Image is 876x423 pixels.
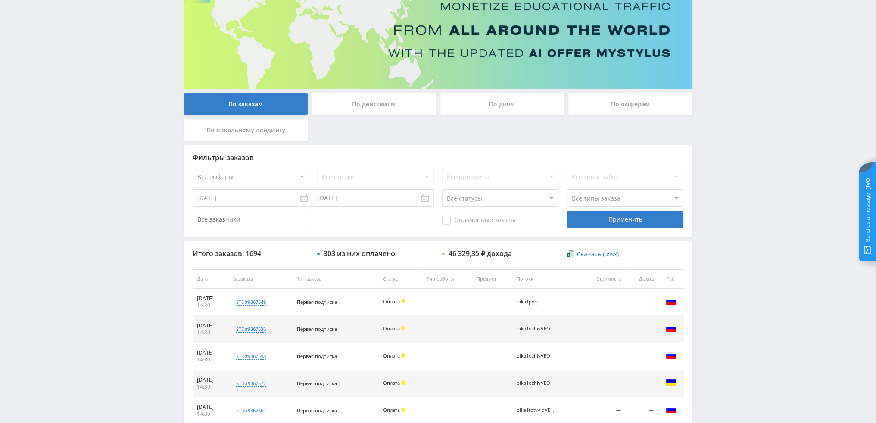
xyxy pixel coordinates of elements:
[193,154,684,161] div: Фильтры заказов
[517,353,555,359] div: pika1ozhivVEO
[379,269,422,289] th: Статус
[568,93,692,115] div: По офферам
[401,408,405,412] span: Холд
[401,299,405,303] span: Холд
[512,269,579,289] th: Потоки
[579,343,625,370] td: —
[422,269,472,289] th: Тип работы
[625,343,658,370] td: —
[666,350,676,361] img: rus.png
[297,353,337,359] span: Первая подписка
[184,119,308,141] div: По локальному лендингу
[442,216,515,225] span: Оплаченные заказы
[228,269,293,289] th: № заказа
[577,251,619,258] span: Скачать (.xlsx)
[197,383,224,390] div: 14:30
[197,411,224,417] div: 14:30
[579,289,625,316] td: —
[625,289,658,316] td: —
[517,380,555,386] div: pika1ozhivVEO
[383,407,400,413] span: Оплата
[401,326,405,330] span: Холд
[625,370,658,397] td: —
[666,377,676,388] img: ukr.png
[666,296,676,306] img: rus.png
[197,349,224,356] div: [DATE]
[517,299,555,305] div: pika1perp
[193,211,309,228] input: Все заказчики
[383,380,400,386] span: Оплата
[658,269,684,289] th: Гео
[567,250,619,259] a: Скачать (.xlsx)
[193,269,228,289] th: Дата
[197,404,224,411] div: [DATE]
[579,269,625,289] th: Стоимость
[236,353,266,360] div: std#9367558
[197,322,224,329] div: [DATE]
[236,326,266,333] div: std#9367536
[517,326,555,332] div: pika1ozhivVEO
[197,295,224,302] div: [DATE]
[579,316,625,343] td: —
[401,353,405,358] span: Холд
[197,377,224,383] div: [DATE]
[197,302,224,309] div: 14:30
[383,352,400,359] span: Оплата
[297,326,337,332] span: Первая подписка
[440,93,564,115] div: По дням
[297,407,337,414] span: Первая подписка
[472,269,512,289] th: Предмет
[567,250,574,258] img: xlsx
[236,299,266,306] div: std#9367549
[312,93,436,115] div: По действиям
[625,316,658,343] td: —
[625,269,658,289] th: Доход
[383,298,400,305] span: Оплата
[297,299,337,305] span: Первая подписка
[517,408,555,413] div: pika1fotvvidVEO3
[236,407,266,414] div: std#9367561
[197,356,224,363] div: 14:30
[449,250,512,257] div: 46 329,35 ₽ дохода
[197,329,224,336] div: 14:30
[666,404,676,415] img: rus.png
[324,250,395,257] div: 303 из них оплачено
[666,323,676,333] img: rus.png
[567,211,683,228] div: Применить
[193,250,309,257] div: Итого заказов: 1694
[184,93,308,115] div: По заказам
[293,269,379,289] th: Тип заказа
[383,325,400,332] span: Оплата
[579,370,625,397] td: —
[401,380,405,385] span: Холд
[297,380,337,386] span: Первая подписка
[236,380,266,387] div: std#9367572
